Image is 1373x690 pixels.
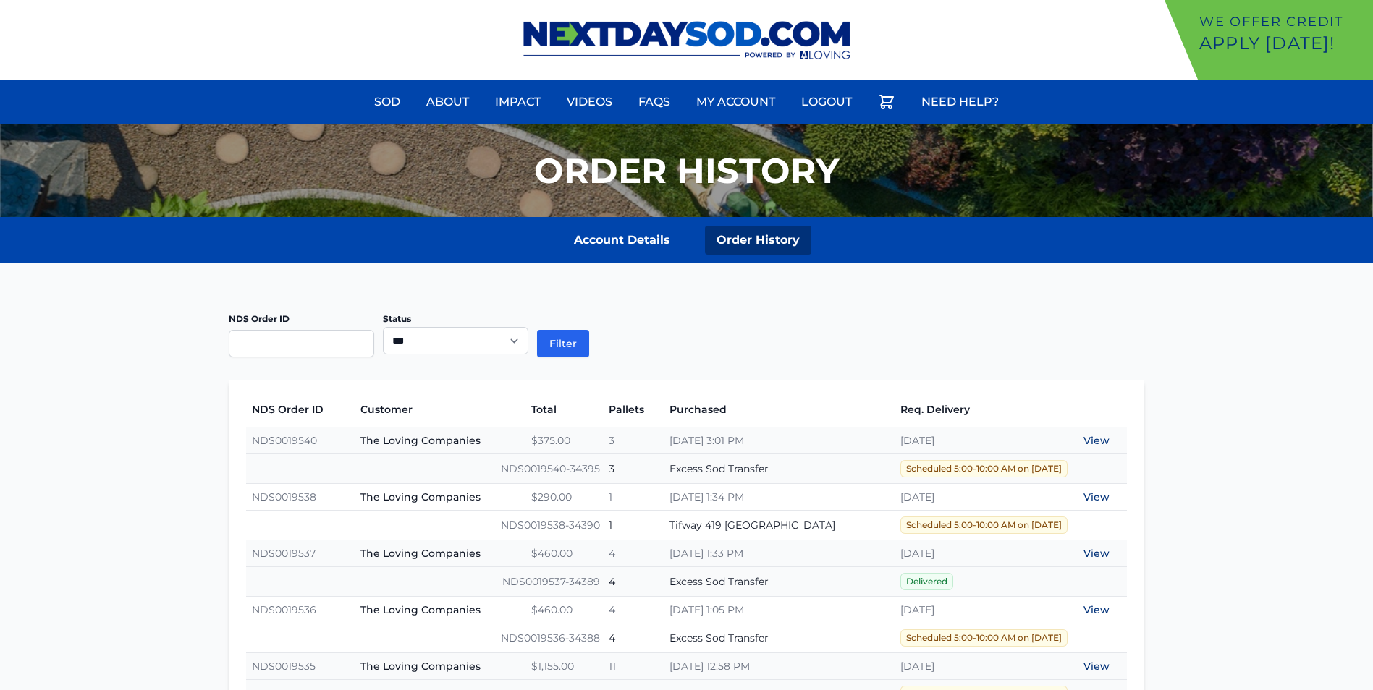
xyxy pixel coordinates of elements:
a: NDS0019540 [252,434,317,447]
a: Sod [366,85,409,119]
a: NDS0019536 [252,603,316,616]
td: The Loving Companies [355,540,526,567]
td: 4 [603,597,664,623]
td: Excess Sod Transfer [664,567,894,597]
td: Excess Sod Transfer [664,454,894,484]
a: Need Help? [913,85,1007,119]
th: Pallets [603,392,664,427]
td: NDS0019537-34389 [246,567,603,597]
label: Status [383,313,411,324]
span: Delivered [900,573,953,590]
td: $375.00 [525,427,603,454]
a: NDS0019535 [252,660,316,673]
td: $460.00 [525,597,603,623]
td: 3 [603,454,664,484]
td: Excess Sod Transfer [664,623,894,653]
button: Filter [537,330,589,357]
td: The Loving Companies [355,653,526,680]
label: NDS Order ID [229,313,290,324]
a: Videos [558,85,621,119]
td: 3 [603,427,664,454]
td: [DATE] 1:05 PM [664,597,894,623]
a: FAQs [630,85,679,119]
th: NDS Order ID [246,392,354,427]
td: 1 [603,484,664,511]
td: $1,155.00 [525,653,603,680]
td: The Loving Companies [355,597,526,623]
span: Scheduled 5:00-10:00 AM on [DATE] [900,460,1068,477]
a: Logout [793,85,861,119]
a: View [1083,490,1110,503]
a: View [1083,660,1110,673]
a: Order History [705,226,811,255]
th: Purchased [664,392,894,427]
a: NDS0019538 [252,490,316,503]
a: About [418,85,478,119]
td: 4 [603,567,664,597]
td: [DATE] [895,653,1036,680]
td: [DATE] [895,484,1036,511]
td: 11 [603,653,664,680]
td: The Loving Companies [355,484,526,511]
td: [DATE] [895,427,1036,454]
td: [DATE] 1:33 PM [664,540,894,567]
td: [DATE] 1:34 PM [664,484,894,511]
td: NDS0019536-34388 [246,623,603,653]
a: View [1083,547,1110,560]
p: Apply [DATE]! [1199,32,1367,55]
td: The Loving Companies [355,427,526,454]
td: 4 [603,623,664,653]
span: Scheduled 5:00-10:00 AM on [DATE] [900,516,1068,534]
th: Customer [355,392,526,427]
a: NDS0019537 [252,547,316,560]
a: Account Details [562,226,682,255]
h1: Order History [534,153,839,188]
a: My Account [688,85,784,119]
a: View [1083,434,1110,447]
td: Tifway 419 [GEOGRAPHIC_DATA] [664,511,894,540]
td: [DATE] [895,540,1036,567]
th: Total [525,392,603,427]
td: NDS0019540-34395 [246,454,603,484]
th: Req. Delivery [895,392,1036,427]
td: [DATE] 3:01 PM [664,427,894,454]
td: NDS0019538-34390 [246,511,603,540]
td: $460.00 [525,540,603,567]
a: View [1083,603,1110,616]
span: Scheduled 5:00-10:00 AM on [DATE] [900,629,1068,647]
td: 4 [603,540,664,567]
a: Impact [486,85,549,119]
p: We offer Credit [1199,12,1367,32]
td: $290.00 [525,484,603,511]
td: [DATE] 12:58 PM [664,653,894,680]
td: 1 [603,511,664,540]
td: [DATE] [895,597,1036,623]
